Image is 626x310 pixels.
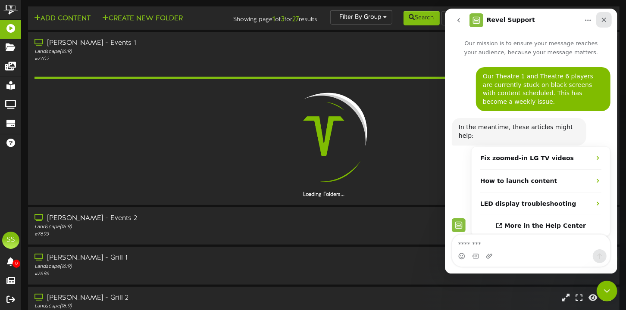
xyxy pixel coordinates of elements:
[34,253,268,263] div: [PERSON_NAME] - Grill 1
[597,281,617,301] iframe: Intercom live chat
[269,81,379,191] img: loading-spinner-2.png
[13,260,20,268] span: 0
[34,270,268,278] div: # 7696
[281,15,285,23] strong: 3
[303,192,344,198] strong: Loading Folders...
[224,10,324,25] div: Showing page of for results
[34,38,268,48] div: [PERSON_NAME] - Events 1
[34,48,268,56] div: Landscape ( 16:9 )
[34,231,268,238] div: # 7693
[445,9,617,274] iframe: Intercom live chat
[404,11,440,25] button: Search
[441,11,467,25] button: Clear
[34,293,268,303] div: [PERSON_NAME] - Grill 2
[100,13,185,24] button: Create New Folder
[34,223,268,231] div: Landscape ( 16:9 )
[31,13,93,24] button: Add Content
[34,214,268,223] div: [PERSON_NAME] - Events 2
[292,15,299,23] strong: 27
[34,56,268,63] div: # 7702
[34,263,268,270] div: Landscape ( 16:9 )
[34,303,268,310] div: Landscape ( 16:9 )
[272,15,275,23] strong: 1
[330,10,392,25] button: Filter By Group
[2,232,19,249] div: SS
